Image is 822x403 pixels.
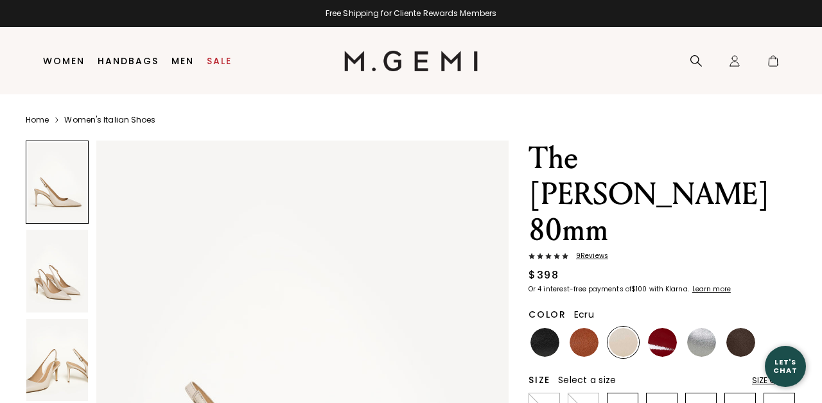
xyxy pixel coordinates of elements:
[26,230,88,312] img: The Valeria 80mm
[765,358,806,374] div: Let's Chat
[529,252,796,262] a: 9Reviews
[207,56,232,66] a: Sale
[529,309,566,320] h2: Color
[558,373,616,386] span: Select a size
[26,115,49,125] a: Home
[691,286,731,293] a: Learn more
[171,56,194,66] a: Men
[530,328,559,357] img: Black
[529,268,559,283] div: $398
[529,284,631,294] klarna-placement-style-body: Or 4 interest-free payments of
[568,252,608,260] span: 9 Review s
[344,51,478,71] img: M.Gemi
[529,141,796,248] h1: The [PERSON_NAME] 80mm
[26,319,88,401] img: The Valeria 80mm
[98,56,159,66] a: Handbags
[529,375,550,385] h2: Size
[692,284,731,294] klarna-placement-style-cta: Learn more
[649,284,691,294] klarna-placement-style-body: with Klarna
[648,328,677,357] img: Ruby Red Patent
[726,328,755,357] img: Chocolate
[631,284,647,294] klarna-placement-style-amount: $100
[570,328,599,357] img: Saddle
[687,328,716,357] img: Gunmetal
[43,56,85,66] a: Women
[64,115,155,125] a: Women's Italian Shoes
[609,328,638,357] img: Ecru
[574,308,594,321] span: Ecru
[752,375,796,386] div: Size Chart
